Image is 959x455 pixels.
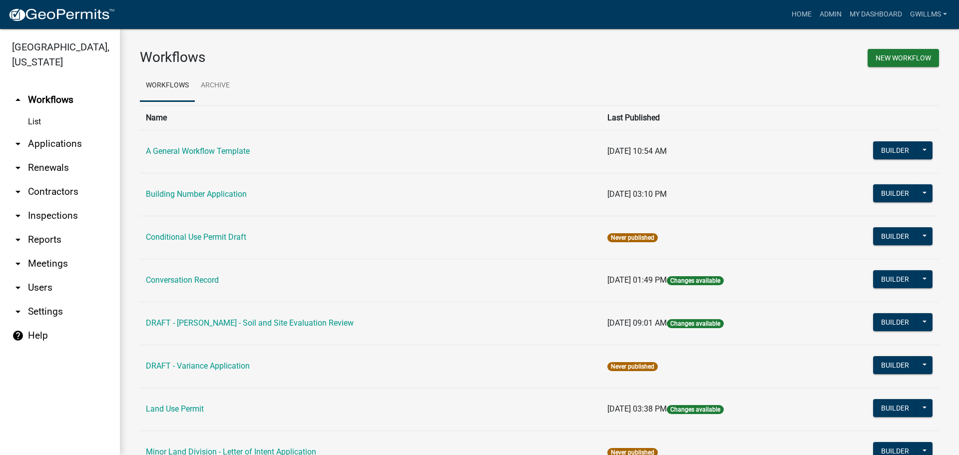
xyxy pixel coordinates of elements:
span: [DATE] 03:10 PM [607,189,667,199]
span: Changes available [667,276,724,285]
span: Changes available [667,319,724,328]
a: DRAFT - Variance Application [146,361,250,371]
i: arrow_drop_down [12,258,24,270]
a: Workflows [140,70,195,102]
i: arrow_drop_down [12,210,24,222]
a: Home [788,5,816,24]
a: Conversation Record [146,275,219,285]
span: Never published [607,362,658,371]
a: Admin [816,5,846,24]
span: [DATE] 09:01 AM [607,318,667,328]
span: [DATE] 10:54 AM [607,146,667,156]
button: Builder [873,227,917,245]
button: Builder [873,141,917,159]
a: A General Workflow Template [146,146,250,156]
i: arrow_drop_down [12,138,24,150]
a: Building Number Application [146,189,247,199]
button: Builder [873,399,917,417]
i: arrow_drop_up [12,94,24,106]
span: Never published [607,233,658,242]
h3: Workflows [140,49,532,66]
i: arrow_drop_down [12,234,24,246]
i: arrow_drop_down [12,306,24,318]
i: arrow_drop_down [12,282,24,294]
i: arrow_drop_down [12,186,24,198]
button: New Workflow [868,49,939,67]
th: Last Published [601,105,817,130]
span: [DATE] 03:38 PM [607,404,667,414]
i: help [12,330,24,342]
span: [DATE] 01:49 PM [607,275,667,285]
a: Conditional Use Permit Draft [146,232,246,242]
button: Builder [873,313,917,331]
span: Changes available [667,405,724,414]
button: Builder [873,270,917,288]
a: Land Use Permit [146,404,204,414]
a: Archive [195,70,236,102]
a: My Dashboard [846,5,906,24]
a: gwillms [906,5,951,24]
a: DRAFT - [PERSON_NAME] - Soil and Site Evaluation Review [146,318,354,328]
button: Builder [873,356,917,374]
i: arrow_drop_down [12,162,24,174]
button: Builder [873,184,917,202]
th: Name [140,105,601,130]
